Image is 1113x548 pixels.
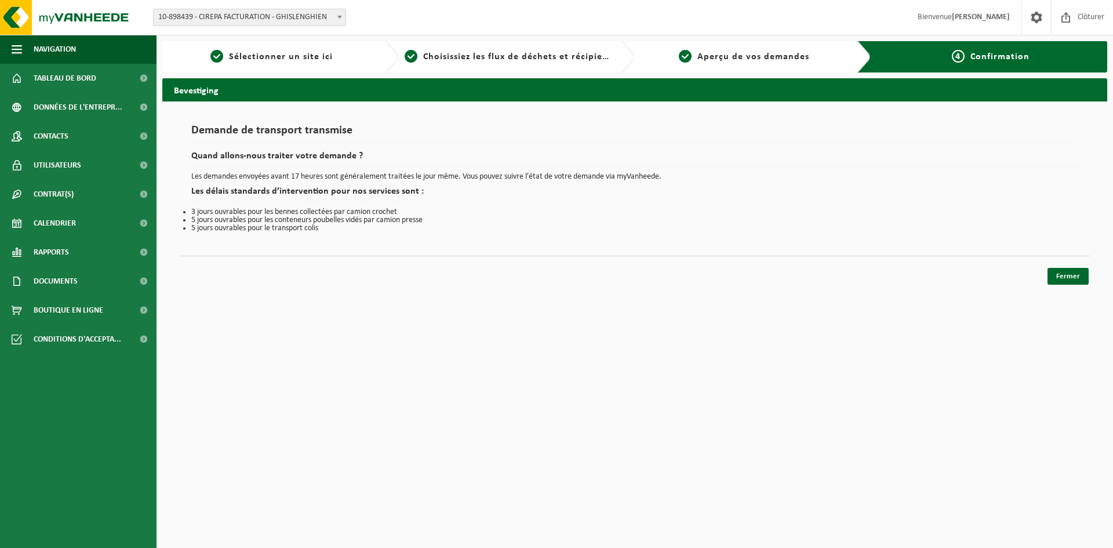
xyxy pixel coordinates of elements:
span: Calendrier [34,209,76,238]
span: 4 [952,50,965,63]
span: Utilisateurs [34,151,81,180]
span: Tableau de bord [34,64,96,93]
span: Documents [34,267,78,296]
li: 5 jours ouvrables pour le transport colis [191,224,1078,233]
span: Contacts [34,122,68,151]
span: Contrat(s) [34,180,74,209]
a: 3Aperçu de vos demandes [641,50,848,64]
span: Conditions d'accepta... [34,325,121,354]
p: Les demandes envoyées avant 17 heures sont généralement traitées le jour même. Vous pouvez suivre... [191,173,1078,181]
h2: Les délais standards d’intervention pour nos services sont : [191,187,1078,202]
h2: Bevestiging [162,78,1107,101]
a: 2Choisissiez les flux de déchets et récipients [405,50,612,64]
a: 1Sélectionner un site ici [168,50,376,64]
li: 5 jours ouvrables pour les conteneurs poubelles vidés par camion presse [191,216,1078,224]
span: Sélectionner un site ici [229,52,333,61]
span: Navigation [34,35,76,64]
span: 10-898439 - CIREPA FACTURATION - GHISLENGHIEN [154,9,345,26]
span: 3 [679,50,692,63]
a: Fermer [1047,268,1089,285]
span: 1 [210,50,223,63]
span: 10-898439 - CIREPA FACTURATION - GHISLENGHIEN [153,9,346,26]
span: Confirmation [970,52,1030,61]
span: Boutique en ligne [34,296,103,325]
span: Données de l'entrepr... [34,93,122,122]
h2: Quand allons-nous traiter votre demande ? [191,151,1078,167]
h1: Demande de transport transmise [191,125,1078,143]
li: 3 jours ouvrables pour les bennes collectées par camion crochet [191,208,1078,216]
span: Aperçu de vos demandes [697,52,809,61]
strong: [PERSON_NAME] [952,13,1010,21]
span: 2 [405,50,417,63]
span: Choisissiez les flux de déchets et récipients [423,52,616,61]
span: Rapports [34,238,69,267]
